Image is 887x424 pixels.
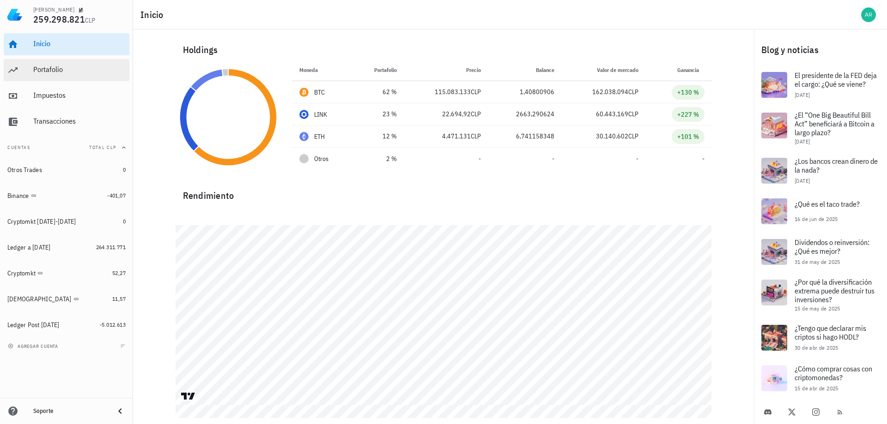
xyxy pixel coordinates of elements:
span: - [479,155,481,163]
span: ¿El “One Big Beautiful Bill Act” beneficiará a Bitcoin a largo plazo? [795,110,875,137]
div: LINK-icon [299,110,309,119]
span: agregar cuenta [10,343,58,349]
div: 2663,290624 [496,109,554,119]
div: Ledger a [DATE] [7,244,51,251]
span: 162.038.094 [592,88,628,96]
th: Balance [488,59,562,81]
a: ¿Tengo que declarar mis criptos si hago HODL? 30 de abr de 2025 [754,317,887,358]
div: Ledger Post [DATE] [7,321,60,329]
a: El presidente de la FED deja el cargo: ¿Qué se viene? [DATE] [754,65,887,105]
span: 31 de may de 2025 [795,258,840,265]
button: CuentasTotal CLP [4,137,129,159]
a: Transacciones [4,111,129,133]
span: 15 de abr de 2025 [795,385,838,392]
span: [DATE] [795,177,810,184]
div: Inicio [33,39,126,48]
div: Impuestos [33,91,126,100]
div: LINK [314,110,328,119]
span: CLP [85,16,96,24]
div: [PERSON_NAME] [33,6,74,13]
a: Ledger Post [DATE] -5.012.613 [4,314,129,336]
span: Otros [314,154,328,164]
a: Cryptomkt [DATE]-[DATE] 0 [4,210,129,233]
button: agregar cuenta [6,341,62,351]
h1: Inicio [140,7,167,22]
span: CLP [628,110,638,118]
div: 6,741158348 [496,131,554,141]
div: avatar [861,7,876,22]
span: CLP [471,110,481,118]
div: Cryptomkt [7,269,36,277]
span: CLP [628,132,638,140]
span: 15 de may de 2025 [795,305,840,312]
span: 60.443.169 [596,110,628,118]
div: 1,40800906 [496,87,554,97]
th: Portafolio [352,59,404,81]
a: Portafolio [4,59,129,81]
span: Total CLP [89,144,116,150]
span: 264.311.771 [96,244,126,251]
span: 30 de abr de 2025 [795,344,838,351]
a: Cryptomkt 52,27 [4,262,129,284]
th: Precio [404,59,488,81]
a: Inicio [4,33,129,55]
span: ¿Tengo que declarar mis criptos si hago HODL? [795,323,866,341]
span: - [636,155,638,163]
div: Binance [7,192,29,200]
span: - [552,155,554,163]
a: [DEMOGRAPHIC_DATA] 11,57 [4,288,129,310]
a: ¿Qué es el taco trade? 16 de jun de 2025 [754,191,887,232]
div: Otros Trades [7,166,42,174]
a: Binance -401,07 [4,185,129,207]
div: 12 % [360,131,397,141]
span: CLP [628,88,638,96]
a: ¿Los bancos crean dinero de la nada? [DATE] [754,150,887,191]
div: Transacciones [33,117,126,125]
div: 2 % [360,154,397,164]
span: CLP [471,132,481,140]
span: 259.298.821 [33,13,85,25]
span: ¿Qué es el taco trade? [795,199,860,209]
span: - [702,155,705,163]
span: 0 [123,218,126,225]
a: Dividendos o reinversión: ¿Qué es mejor? 31 de may de 2025 [754,232,887,272]
span: CLP [471,88,481,96]
span: 16 de jun de 2025 [795,215,838,222]
span: 22.694,92 [442,110,471,118]
a: Impuestos [4,85,129,107]
div: Blog y noticias [754,35,887,65]
th: Moneda [292,59,352,81]
span: [DATE] [795,91,810,98]
a: Ledger a [DATE] 264.311.771 [4,236,129,258]
a: ¿Por qué la diversificación extrema puede destruir tus inversiones? 15 de may de 2025 [754,272,887,317]
span: ¿Por qué la diversificación extrema puede destruir tus inversiones? [795,277,875,304]
div: Portafolio [33,65,126,74]
div: 62 % [360,87,397,97]
span: ¿Cómo comprar cosas con criptomonedas? [795,364,872,382]
span: Ganancia [677,66,705,73]
span: 11,57 [112,295,126,302]
div: 23 % [360,109,397,119]
span: 0 [123,166,126,173]
div: BTC [314,88,325,97]
a: ¿Cómo comprar cosas con criptomonedas? 15 de abr de 2025 [754,358,887,399]
div: Cryptomkt [DATE]-[DATE] [7,218,76,226]
span: 115.083.133 [435,88,471,96]
div: +227 % [677,110,699,119]
div: ETH-icon [299,132,309,141]
a: Otros Trades 0 [4,159,129,181]
span: Dividendos o reinversión: ¿Qué es mejor? [795,238,869,256]
div: +130 % [677,88,699,97]
th: Valor de mercado [562,59,646,81]
span: ¿Los bancos crean dinero de la nada? [795,156,878,174]
div: ETH [314,132,325,141]
div: Holdings [176,35,712,65]
a: ¿El “One Big Beautiful Bill Act” beneficiará a Bitcoin a largo plazo? [DATE] [754,105,887,150]
img: LedgiFi [7,7,22,22]
span: -401,07 [107,192,126,199]
div: [DEMOGRAPHIC_DATA] [7,295,72,303]
span: 30.140.602 [596,132,628,140]
div: Soporte [33,407,107,415]
span: El presidente de la FED deja el cargo: ¿Qué se viene? [795,71,877,89]
a: Charting by TradingView [180,392,196,400]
